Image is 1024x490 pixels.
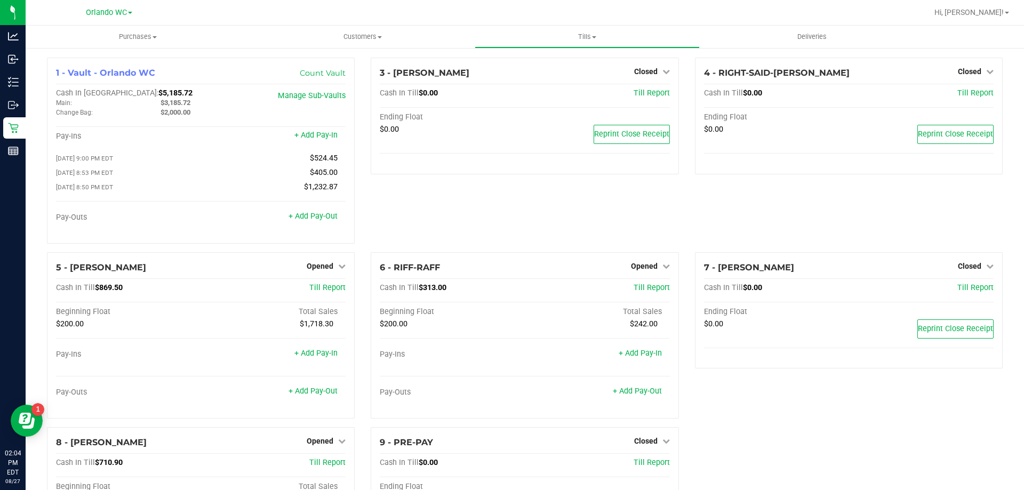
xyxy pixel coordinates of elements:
[161,108,190,116] span: $2,000.00
[31,403,44,416] iframe: Resource center unread badge
[56,183,113,191] span: [DATE] 8:50 PM EDT
[631,262,658,270] span: Opened
[8,77,19,87] inline-svg: Inventory
[56,169,113,176] span: [DATE] 8:53 PM EDT
[380,319,407,328] span: $200.00
[278,91,346,100] a: Manage Sub-Vaults
[958,67,981,76] span: Closed
[704,113,849,122] div: Ending Float
[380,437,433,447] span: 9 - PRE-PAY
[380,89,419,98] span: Cash In Till
[8,100,19,110] inline-svg: Outbound
[161,99,190,107] span: $3,185.72
[380,262,440,272] span: 6 - RIFF-RAFF
[289,212,338,221] a: + Add Pay-Out
[294,131,338,140] a: + Add Pay-In
[704,125,723,134] span: $0.00
[380,350,525,359] div: Pay-Ins
[56,109,93,116] span: Change Bag:
[309,283,346,292] a: Till Report
[918,130,993,139] span: Reprint Close Receipt
[309,458,346,467] a: Till Report
[56,99,72,107] span: Main:
[380,125,399,134] span: $0.00
[8,146,19,156] inline-svg: Reports
[525,307,670,317] div: Total Sales
[634,89,670,98] span: Till Report
[613,387,662,396] a: + Add Pay-Out
[5,448,21,477] p: 02:04 PM EDT
[419,89,438,98] span: $0.00
[918,324,993,333] span: Reprint Close Receipt
[26,26,250,48] a: Purchases
[917,125,994,144] button: Reprint Close Receipt
[634,283,670,292] a: Till Report
[56,437,147,447] span: 8 - [PERSON_NAME]
[56,213,201,222] div: Pay-Outs
[475,26,699,48] a: Tills
[783,32,841,42] span: Deliveries
[56,307,201,317] div: Beginning Float
[704,262,794,272] span: 7 - [PERSON_NAME]
[56,283,95,292] span: Cash In Till
[743,89,762,98] span: $0.00
[704,283,743,292] span: Cash In Till
[380,458,419,467] span: Cash In Till
[56,262,146,272] span: 5 - [PERSON_NAME]
[634,437,658,445] span: Closed
[8,123,19,133] inline-svg: Retail
[56,319,84,328] span: $200.00
[419,458,438,467] span: $0.00
[743,283,762,292] span: $0.00
[95,283,123,292] span: $869.50
[594,125,670,144] button: Reprint Close Receipt
[250,26,475,48] a: Customers
[5,477,21,485] p: 08/27
[201,307,346,317] div: Total Sales
[294,349,338,358] a: + Add Pay-In
[158,89,193,98] span: $5,185.72
[704,307,849,317] div: Ending Float
[8,31,19,42] inline-svg: Analytics
[704,319,723,328] span: $0.00
[619,349,662,358] a: + Add Pay-In
[958,262,981,270] span: Closed
[380,113,525,122] div: Ending Float
[380,307,525,317] div: Beginning Float
[304,182,338,191] span: $1,232.87
[251,32,474,42] span: Customers
[289,387,338,396] a: + Add Pay-Out
[380,283,419,292] span: Cash In Till
[300,68,346,78] a: Count Vault
[704,68,850,78] span: 4 - RIGHT-SAID-[PERSON_NAME]
[26,32,250,42] span: Purchases
[310,154,338,163] span: $524.45
[704,89,743,98] span: Cash In Till
[419,283,446,292] span: $313.00
[56,155,113,162] span: [DATE] 9:00 PM EDT
[630,319,658,328] span: $242.00
[634,67,658,76] span: Closed
[310,168,338,177] span: $405.00
[594,130,669,139] span: Reprint Close Receipt
[475,32,699,42] span: Tills
[634,458,670,467] span: Till Report
[380,68,469,78] span: 3 - [PERSON_NAME]
[307,437,333,445] span: Opened
[957,283,994,292] a: Till Report
[56,458,95,467] span: Cash In Till
[56,350,201,359] div: Pay-Ins
[380,388,525,397] div: Pay-Outs
[56,132,201,141] div: Pay-Ins
[957,89,994,98] span: Till Report
[934,8,1004,17] span: Hi, [PERSON_NAME]!
[307,262,333,270] span: Opened
[56,89,158,98] span: Cash In [GEOGRAPHIC_DATA]:
[300,319,333,328] span: $1,718.30
[11,405,43,437] iframe: Resource center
